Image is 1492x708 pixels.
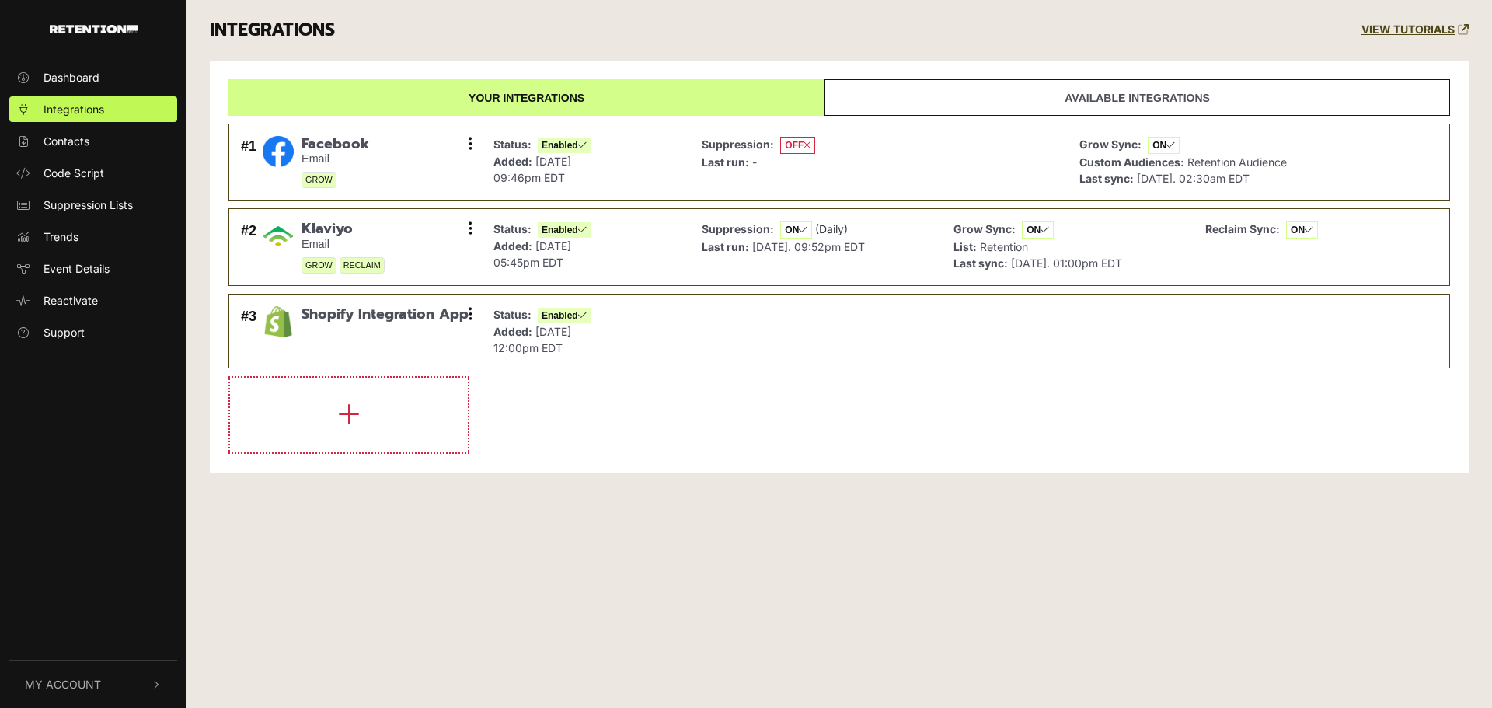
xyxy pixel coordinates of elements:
strong: Last sync: [1079,172,1134,185]
span: GROW [302,257,336,274]
strong: Status: [493,222,532,235]
span: Reactivate [44,292,98,309]
strong: List: [953,240,977,253]
span: ON [780,221,812,239]
a: Reactivate [9,288,177,313]
strong: Grow Sync: [953,222,1016,235]
img: Klaviyo [263,221,294,252]
a: Suppression Lists [9,192,177,218]
a: Your integrations [228,79,824,116]
strong: Reclaim Sync: [1205,222,1280,235]
strong: Suppression: [702,138,774,151]
span: Support [44,324,85,340]
a: Code Script [9,160,177,186]
span: Shopify Integration App [302,306,469,323]
span: Klaviyo [302,221,385,238]
span: Suppression Lists [44,197,133,213]
small: Email [302,238,385,251]
img: Facebook [263,136,294,167]
a: Event Details [9,256,177,281]
div: #2 [241,221,256,274]
span: Dashboard [44,69,99,85]
span: (Daily) [815,222,848,235]
strong: Grow Sync: [1079,138,1142,151]
span: Contacts [44,133,89,149]
a: Trends [9,224,177,249]
div: #3 [241,306,256,356]
span: [DATE] 12:00pm EDT [493,325,571,354]
a: Support [9,319,177,345]
strong: Status: [493,138,532,151]
span: Enabled [538,222,591,238]
strong: Added: [493,325,532,338]
span: [DATE]. 09:52pm EDT [752,240,865,253]
span: OFF [780,137,815,154]
span: Code Script [44,165,104,181]
img: Retention.com [50,25,138,33]
strong: Last run: [702,155,749,169]
span: ON [1022,221,1054,239]
span: [DATE]. 02:30am EDT [1137,172,1250,185]
strong: Added: [493,155,532,168]
span: Trends [44,228,78,245]
span: Retention [980,240,1028,253]
span: Integrations [44,101,104,117]
a: Dashboard [9,65,177,90]
span: RECLAIM [340,257,385,274]
span: ON [1286,221,1318,239]
strong: Last sync: [953,256,1008,270]
span: My Account [25,676,101,692]
a: Available integrations [824,79,1450,116]
span: - [752,155,757,169]
img: Shopify Integration App [263,306,294,337]
span: Facebook [302,136,369,153]
span: Retention Audience [1187,155,1287,169]
span: Event Details [44,260,110,277]
div: #1 [241,136,256,189]
strong: Custom Audiences: [1079,155,1184,169]
span: [DATE] 09:46pm EDT [493,155,571,184]
strong: Suppression: [702,222,774,235]
strong: Last run: [702,240,749,253]
strong: Status: [493,308,532,321]
span: Enabled [538,138,591,153]
small: Email [302,152,369,166]
span: GROW [302,172,336,188]
button: My Account [9,661,177,708]
span: ON [1148,137,1180,154]
span: [DATE]. 01:00pm EDT [1011,256,1122,270]
h3: INTEGRATIONS [210,19,335,41]
a: Contacts [9,128,177,154]
a: VIEW TUTORIALS [1361,23,1469,37]
span: Enabled [538,308,591,323]
strong: Added: [493,239,532,253]
a: Integrations [9,96,177,122]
